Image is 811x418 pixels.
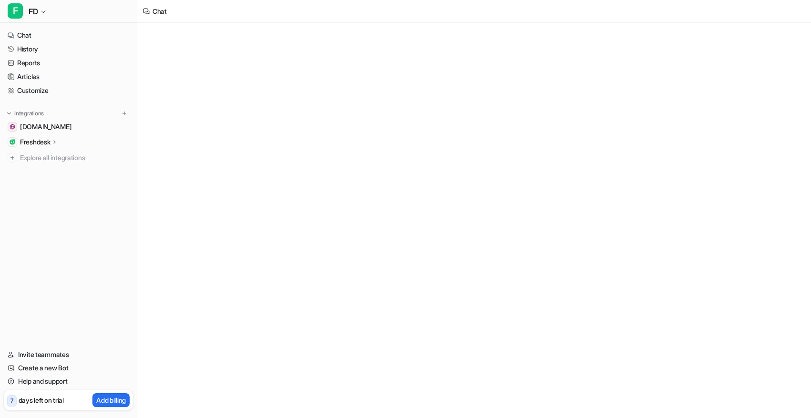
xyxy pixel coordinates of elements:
[8,3,23,19] span: F
[4,361,133,375] a: Create a new Bot
[14,110,44,117] p: Integrations
[4,42,133,56] a: History
[8,153,17,163] img: explore all integrations
[4,348,133,361] a: Invite teammates
[4,120,133,133] a: support.xyzreality.com[DOMAIN_NAME]
[4,70,133,83] a: Articles
[10,139,15,145] img: Freshdesk
[4,84,133,97] a: Customize
[96,395,126,405] p: Add billing
[121,110,128,117] img: menu_add.svg
[4,151,133,164] a: Explore all integrations
[4,29,133,42] a: Chat
[4,375,133,388] a: Help and support
[20,150,129,165] span: Explore all integrations
[6,110,12,117] img: expand menu
[92,393,130,407] button: Add billing
[29,5,38,18] span: FD
[19,395,64,405] p: days left on trial
[10,397,13,405] p: 7
[4,109,47,118] button: Integrations
[152,6,167,16] div: Chat
[20,137,50,147] p: Freshdesk
[10,124,15,130] img: support.xyzreality.com
[20,122,71,132] span: [DOMAIN_NAME]
[4,56,133,70] a: Reports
